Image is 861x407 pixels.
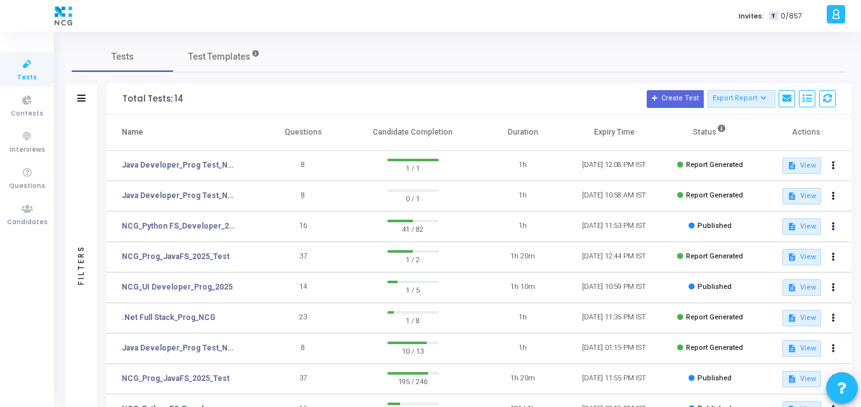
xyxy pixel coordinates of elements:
span: Published [697,374,732,382]
img: logo [51,3,75,29]
mat-icon: description [787,253,796,262]
div: Total Tests: 14 [122,94,183,104]
td: 1h [477,211,569,242]
button: View [782,157,821,174]
th: Duration [477,115,569,150]
button: View [782,371,821,387]
label: Invites: [739,11,764,22]
span: 41 / 82 [387,222,439,235]
button: View [782,188,821,204]
a: NCG_UI Developer_Prog_2025 [122,281,233,293]
mat-icon: description [787,283,796,292]
mat-icon: description [787,375,796,384]
span: Interviews [10,145,45,156]
span: Report Generated [686,344,743,352]
td: [DATE] 10:59 PM IST [569,272,660,303]
span: 1 / 2 [387,253,439,265]
td: 23 [257,303,349,333]
span: Published [697,283,732,291]
a: NCG_Prog_JavaFS_2025_Test [122,251,230,262]
td: 14 [257,272,349,303]
td: [DATE] 11:35 PM IST [569,303,660,333]
th: Actions [760,115,851,150]
td: 37 [257,364,349,394]
span: Report Generated [686,313,743,321]
mat-icon: description [787,344,796,353]
td: 8 [257,150,349,181]
span: 1 / 1 [387,161,439,174]
mat-icon: description [787,314,796,323]
span: Tests [112,50,134,63]
a: NCG_Prog_JavaFS_2025_Test [122,373,230,384]
a: Java Developer_Prog Test_NCG [122,159,238,171]
td: 37 [257,242,349,272]
td: 1h [477,181,569,211]
span: Report Generated [686,191,743,199]
td: [DATE] 12:08 PM IST [569,150,660,181]
td: 16 [257,211,349,242]
mat-icon: description [787,222,796,231]
button: View [782,218,821,235]
span: Test Templates [188,50,250,63]
span: 1 / 5 [387,283,439,296]
button: View [782,249,821,265]
td: [DATE] 11:53 PM IST [569,211,660,242]
span: Tests [17,72,37,83]
th: Candidate Completion [349,115,477,150]
span: Contests [11,109,43,119]
span: Report Generated [686,252,743,260]
button: Create Test [647,90,704,108]
button: View [782,340,821,357]
div: Filters [75,195,87,335]
td: 1h [477,333,569,364]
span: Published [697,222,732,230]
td: 1h [477,150,569,181]
span: 195 / 246 [387,375,439,387]
span: 0/857 [780,11,802,22]
td: 8 [257,333,349,364]
td: [DATE] 10:58 AM IST [569,181,660,211]
span: T [769,11,777,21]
mat-icon: description [787,192,796,201]
button: Export Report [708,90,775,108]
td: 1h 20m [477,364,569,394]
a: Java Developer_Prog Test_NCG [122,342,238,354]
td: 1h [477,303,569,333]
button: View [782,279,821,296]
span: 1 / 8 [387,314,439,326]
span: Questions [9,181,45,192]
td: 1h 20m [477,242,569,272]
td: [DATE] 01:15 PM IST [569,333,660,364]
td: [DATE] 11:55 PM IST [569,364,660,394]
th: Expiry Time [569,115,660,150]
span: 0 / 1 [387,192,439,204]
a: .Net Full Stack_Prog_NCG [122,312,216,323]
th: Questions [257,115,349,150]
td: 1h 10m [477,272,569,303]
mat-icon: description [787,161,796,170]
span: 10 / 13 [387,344,439,357]
th: Name [107,115,257,150]
td: 8 [257,181,349,211]
button: View [782,310,821,326]
a: Java Developer_Prog Test_NCG [122,190,238,201]
a: NCG_Python FS_Developer_2025 [122,220,238,232]
th: Status [660,115,760,150]
span: Candidates [7,217,48,228]
span: Report Generated [686,161,743,169]
td: [DATE] 12:44 PM IST [569,242,660,272]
